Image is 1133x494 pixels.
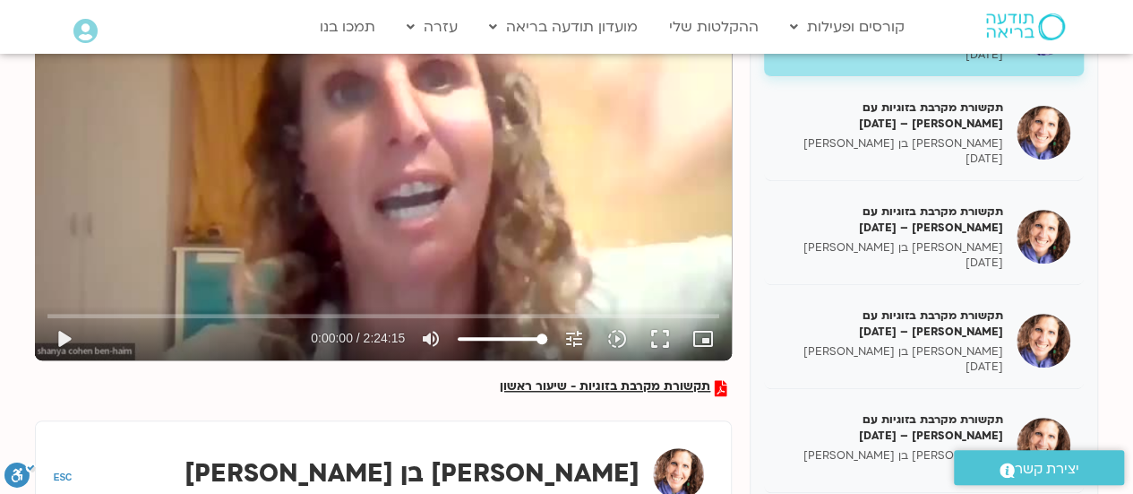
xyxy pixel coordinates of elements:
p: [DATE] [777,48,1003,63]
h5: תקשורת מקרבת בזוגיות עם [PERSON_NAME] – [DATE] [777,412,1003,444]
span: תקשורת מקרבת בזוגיות - שיעור ראשון [500,380,710,396]
p: [PERSON_NAME] בן [PERSON_NAME] [777,344,1003,360]
a: קורסים ופעילות [781,10,914,44]
a: יצירת קשר [954,450,1124,485]
p: [PERSON_NAME] בן [PERSON_NAME] [777,240,1003,256]
p: [DATE] [777,152,1003,167]
a: תמכו בנו [311,10,384,44]
a: עזרה [398,10,467,44]
img: תקשורת מקרבת בזוגיות עם שאנייה – 27/05/25 [1017,106,1070,160]
img: תקשורת מקרבת בזוגיות עם שאנייה – 03/06/25 [1017,210,1070,264]
a: ההקלטות שלי [660,10,768,44]
p: [DATE] [777,464,1003,479]
img: תקשורת מקרבת בזוגיות עם שאנייה – 17/06/25 [1017,418,1070,472]
h5: תקשורת מקרבת בזוגיות עם [PERSON_NAME] – [DATE] [777,308,1003,340]
strong: [PERSON_NAME] בן [PERSON_NAME] [185,456,639,490]
p: [DATE] [777,360,1003,375]
h5: תקשורת מקרבת בזוגיות עם [PERSON_NAME] – [DATE] [777,100,1003,132]
p: [PERSON_NAME] בן [PERSON_NAME] [777,136,1003,152]
a: מועדון תודעה בריאה [480,10,647,44]
h5: תקשורת מקרבת בזוגיות עם [PERSON_NAME] – [DATE] [777,204,1003,236]
span: יצירת קשר [1015,457,1079,481]
a: תקשורת מקרבת בזוגיות - שיעור ראשון [500,380,727,396]
img: תודעה בריאה [986,13,1065,40]
p: [DATE] [777,256,1003,271]
p: [PERSON_NAME] בן [PERSON_NAME] [777,448,1003,464]
img: תקשורת מקרבת בזוגיות עם שאנייה – 10/06/25 [1017,314,1070,368]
